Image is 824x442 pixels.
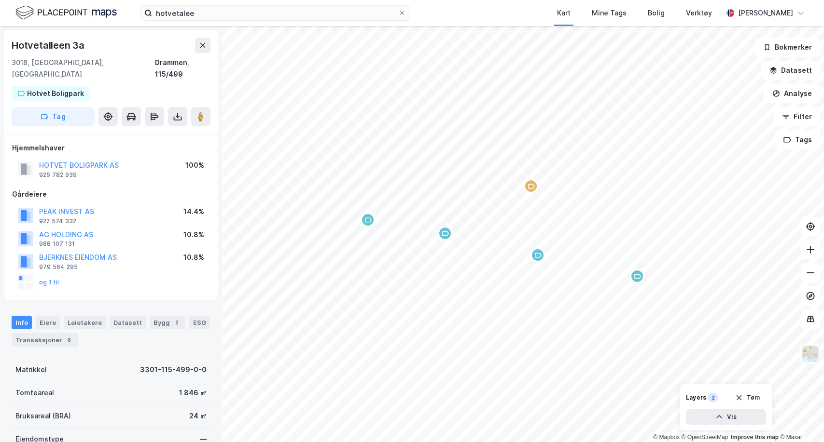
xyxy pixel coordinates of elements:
[761,61,820,80] button: Datasett
[150,316,185,329] div: Bygg
[12,107,95,126] button: Tag
[738,7,793,19] div: [PERSON_NAME]
[27,88,84,99] div: Hotvet Boligpark
[189,316,210,329] div: ESG
[12,142,210,154] div: Hjemmelshaver
[764,84,820,103] button: Analyse
[12,188,210,200] div: Gårdeiere
[557,7,571,19] div: Kart
[12,316,32,329] div: Info
[140,364,207,375] div: 3301-115-499-0-0
[682,434,728,441] a: OpenStreetMap
[775,130,820,149] button: Tags
[189,410,207,422] div: 24 ㎡
[776,396,824,442] iframe: Chat Widget
[185,160,204,171] div: 100%
[39,171,77,179] div: 925 782 939
[15,410,71,422] div: Bruksareal (BRA)
[155,57,210,80] div: Drammen, 115/499
[64,335,74,345] div: 8
[15,364,47,375] div: Matrikkel
[110,316,146,329] div: Datasett
[12,38,86,53] div: Hotvetalleen 3a
[729,390,766,405] button: Tøm
[653,434,680,441] a: Mapbox
[686,409,766,425] button: Vis
[731,434,779,441] a: Improve this map
[39,217,76,225] div: 922 574 332
[183,229,204,241] div: 10.8%
[630,269,644,283] div: Map marker
[12,57,155,80] div: 3018, [GEOGRAPHIC_DATA], [GEOGRAPHIC_DATA]
[12,333,78,347] div: Transaksjoner
[172,318,182,327] div: 2
[592,7,627,19] div: Mine Tags
[648,7,665,19] div: Bolig
[183,252,204,263] div: 10.8%
[15,4,117,21] img: logo.f888ab2527a4732fd821a326f86c7f29.svg
[776,396,824,442] div: Kontrollprogram for chat
[39,263,78,271] div: 979 564 295
[531,248,545,262] div: Map marker
[361,213,375,227] div: Map marker
[152,6,398,20] input: Søk på adresse, matrikkel, gårdeiere, leietakere eller personer
[183,206,204,217] div: 14.4%
[15,387,54,399] div: Tomteareal
[708,393,718,402] div: 2
[686,394,706,402] div: Layers
[755,38,820,57] button: Bokmerker
[438,226,452,241] div: Map marker
[774,107,820,126] button: Filter
[524,179,538,193] div: Map marker
[64,316,106,329] div: Leietakere
[801,345,820,363] img: Z
[179,387,207,399] div: 1 846 ㎡
[36,316,60,329] div: Eiere
[686,7,712,19] div: Verktøy
[39,240,75,248] div: 988 107 131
